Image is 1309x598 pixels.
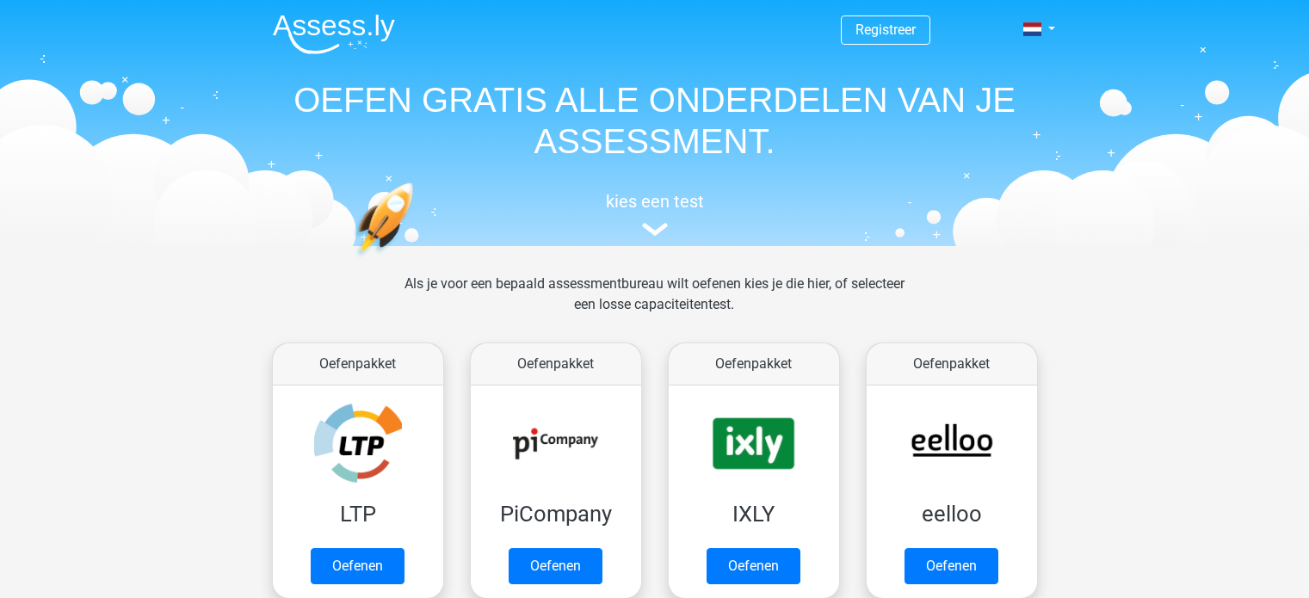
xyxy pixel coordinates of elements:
a: Oefenen [311,548,404,584]
a: Oefenen [905,548,998,584]
div: Als je voor een bepaald assessmentbureau wilt oefenen kies je die hier, of selecteer een losse ca... [391,274,918,336]
a: Registreer [855,22,916,38]
a: Oefenen [509,548,602,584]
img: assessment [642,223,668,236]
h1: OEFEN GRATIS ALLE ONDERDELEN VAN JE ASSESSMENT. [259,79,1051,162]
a: Oefenen [707,548,800,584]
img: Assessly [273,14,395,54]
img: oefenen [354,182,480,338]
h5: kies een test [259,191,1051,212]
a: kies een test [259,191,1051,237]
